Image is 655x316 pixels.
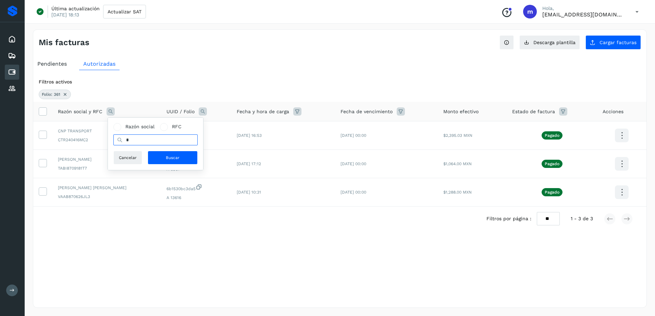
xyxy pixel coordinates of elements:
[39,90,71,99] div: Folio: 361
[51,12,79,18] p: [DATE] 18:13
[83,61,115,67] span: Autorizadas
[519,35,580,50] button: Descarga plantilla
[58,128,156,134] span: CNP TRANSPORT
[443,161,472,166] span: $1,064.00 MXN
[443,133,472,138] span: $2,395.03 MXN
[237,108,289,115] span: Fecha y hora de carga
[58,156,156,162] span: [PERSON_NAME]
[166,195,226,201] span: A 13616
[237,133,262,138] span: [DATE] 16:53
[103,5,146,18] button: Actualizar SAT
[512,108,555,115] span: Estado de factura
[341,133,366,138] span: [DATE] 00:00
[39,38,89,48] h4: Mis facturas
[545,133,559,138] p: Pagado
[37,61,67,67] span: Pendientes
[443,190,472,195] span: $1,288.00 MXN
[585,35,641,50] button: Cargar facturas
[5,48,19,63] div: Embarques
[443,108,479,115] span: Monto efectivo
[341,190,366,195] span: [DATE] 00:00
[5,65,19,80] div: Cuentas por pagar
[603,108,623,115] span: Acciones
[58,108,102,115] span: Razón social y RFC
[58,137,156,143] span: CTR240416MC2
[600,40,637,45] span: Cargar facturas
[542,5,625,11] p: Hola,
[166,184,226,192] span: 6b1530bc3da5
[237,161,261,166] span: [DATE] 17:12
[42,91,60,97] span: Folio: 361
[545,161,559,166] p: Pagado
[108,9,141,14] span: Actualizar SAT
[542,11,625,18] p: mlozano@joffroy.com
[58,185,156,191] span: [PERSON_NAME] [PERSON_NAME]
[39,78,641,85] div: Filtros activos
[486,215,531,222] span: Filtros por página :
[545,190,559,195] p: Pagado
[58,194,156,200] span: VAAB870626JL3
[571,215,593,222] span: 1 - 3 de 3
[58,165,156,171] span: TABI8709181T7
[533,40,576,45] span: Descarga plantilla
[51,5,100,12] p: Última actualización
[5,81,19,96] div: Proveedores
[341,161,366,166] span: [DATE] 00:00
[5,32,19,47] div: Inicio
[237,190,261,195] span: [DATE] 10:31
[166,108,195,115] span: UUID / Folio
[341,108,393,115] span: Fecha de vencimiento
